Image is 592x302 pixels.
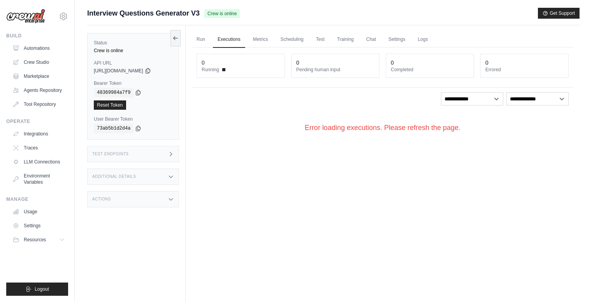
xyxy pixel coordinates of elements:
[362,32,381,48] a: Chat
[276,32,308,48] a: Scheduling
[24,237,46,243] span: Resources
[6,196,68,202] div: Manage
[94,60,172,66] label: API URL
[92,152,129,156] h3: Test Endpoints
[92,174,136,179] h3: Additional Details
[6,9,45,24] img: Logo
[94,47,172,54] div: Crew is online
[204,9,240,18] span: Crew is online
[192,32,210,48] a: Run
[6,33,68,39] div: Build
[9,170,68,188] a: Environment Variables
[311,32,329,48] a: Test
[202,59,205,67] div: 0
[9,42,68,54] a: Automations
[94,100,126,110] a: Reset Token
[9,56,68,68] a: Crew Studio
[94,124,134,133] code: 73ab5b1d2d4a
[485,59,488,67] div: 0
[296,59,299,67] div: 0
[6,283,68,296] button: Logout
[9,128,68,140] a: Integrations
[202,67,219,73] span: Running
[391,59,394,67] div: 0
[94,116,172,122] label: User Bearer Token
[192,110,573,146] div: Error loading executions. Please refresh the page.
[94,88,134,97] code: 48369984a7f9
[213,32,245,48] a: Executions
[384,32,410,48] a: Settings
[94,68,143,74] span: [URL][DOMAIN_NAME]
[9,70,68,83] a: Marketplace
[9,205,68,218] a: Usage
[413,32,432,48] a: Logs
[9,142,68,154] a: Traces
[9,84,68,97] a: Agents Repository
[94,40,172,46] label: Status
[6,118,68,125] div: Operate
[9,156,68,168] a: LLM Connections
[94,80,172,86] label: Bearer Token
[9,98,68,111] a: Tool Repository
[248,32,273,48] a: Metrics
[538,8,580,19] button: Get Support
[9,219,68,232] a: Settings
[9,234,68,246] button: Resources
[391,67,469,73] dt: Completed
[485,67,564,73] dt: Errored
[92,197,111,202] h3: Actions
[35,286,49,292] span: Logout
[332,32,358,48] a: Training
[296,67,374,73] dt: Pending human input
[87,8,200,19] span: Interview Questions Generator V3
